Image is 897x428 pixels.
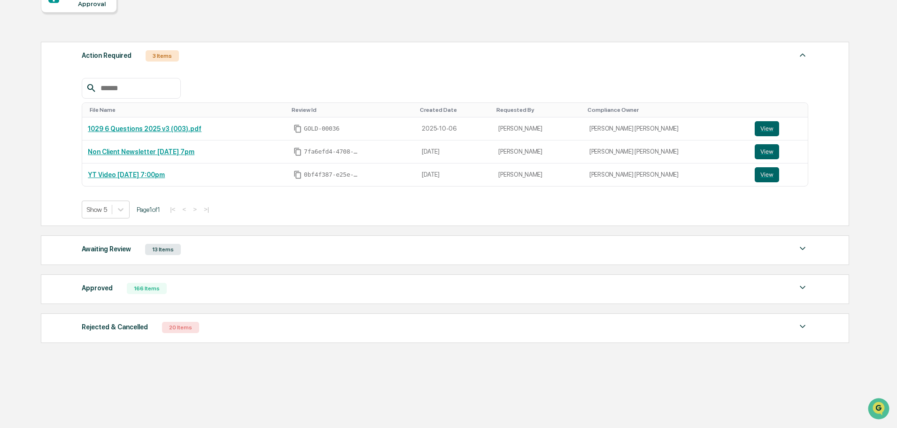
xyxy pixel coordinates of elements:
div: Approved [82,282,113,294]
td: [PERSON_NAME] [493,163,584,186]
span: 0bf4f387-e25e-429d-8c29-a2c0512bb23c [304,171,360,179]
span: Copy Id [294,171,302,179]
span: 7fa6efd4-4708-40e1-908e-0c443afb3dc4 [304,148,360,156]
div: Toggle SortBy [420,107,489,113]
iframe: Open customer support [867,397,892,422]
span: • [78,128,81,135]
img: Jack Rasmussen [9,119,24,134]
div: Start new chat [42,72,154,81]
td: [PERSON_NAME] [PERSON_NAME] [584,163,749,186]
a: View [755,144,802,159]
a: 🗄️Attestations [64,188,120,205]
span: [PERSON_NAME] [29,153,76,161]
img: caret [797,321,808,332]
div: Rejected & Cancelled [82,321,148,333]
img: caret [797,49,808,61]
img: 1746055101610-c473b297-6a78-478c-a979-82029cc54cd1 [9,72,26,89]
button: < [179,205,189,213]
a: View [755,121,802,136]
a: View [755,167,802,182]
button: View [755,167,779,182]
a: Powered byPylon [66,233,114,240]
span: Data Lookup [19,210,59,219]
div: 🗄️ [68,193,76,201]
button: Start new chat [160,75,171,86]
div: Action Required [82,49,131,62]
button: |< [167,205,178,213]
div: Toggle SortBy [757,107,804,113]
div: 166 Items [127,283,167,294]
button: View [755,144,779,159]
img: Cameron Burns [9,144,24,159]
div: 🔎 [9,211,17,218]
td: 2025-10-06 [416,117,493,140]
a: Non Client Newsletter [DATE] 7pm [88,148,194,156]
span: • [78,153,81,161]
a: 🖐️Preclearance [6,188,64,205]
div: Toggle SortBy [496,107,580,113]
button: > [190,205,200,213]
div: Awaiting Review [82,243,131,255]
img: 1746055101610-c473b297-6a78-478c-a979-82029cc54cd1 [19,128,26,136]
span: [DATE] [83,128,102,135]
a: 1029 6 Questions 2025 v3 (003).pdf [88,125,201,132]
button: See all [146,102,171,114]
td: [DATE] [416,163,493,186]
td: [PERSON_NAME] [493,117,584,140]
span: GOLD-00036 [304,125,340,132]
span: Page 1 of 1 [137,206,160,213]
div: 🖐️ [9,193,17,201]
span: [PERSON_NAME] [29,128,76,135]
button: >| [201,205,212,213]
img: 1746055101610-c473b297-6a78-478c-a979-82029cc54cd1 [19,154,26,161]
span: Copy Id [294,148,302,156]
span: Pylon [93,233,114,240]
a: YT Video [DATE] 7:00pm [88,171,165,179]
img: caret [797,243,808,254]
div: 3 Items [146,50,179,62]
td: [PERSON_NAME] [PERSON_NAME] [584,117,749,140]
div: Toggle SortBy [292,107,412,113]
div: Toggle SortBy [588,107,745,113]
button: View [755,121,779,136]
div: 20 Items [162,322,199,333]
span: Attestations [77,192,116,202]
td: [PERSON_NAME] [PERSON_NAME] [584,140,749,163]
span: Copy Id [294,125,302,133]
a: 🔎Data Lookup [6,206,63,223]
div: 13 Items [145,244,181,255]
img: caret [797,282,808,293]
td: [DATE] [416,140,493,163]
td: [PERSON_NAME] [493,140,584,163]
img: 8933085812038_c878075ebb4cc5468115_72.jpg [20,72,37,89]
span: [DATE] [83,153,102,161]
div: We're available if you need us! [42,81,129,89]
p: How can we help? [9,20,171,35]
div: Past conversations [9,104,63,112]
div: Toggle SortBy [90,107,284,113]
span: Preclearance [19,192,61,202]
